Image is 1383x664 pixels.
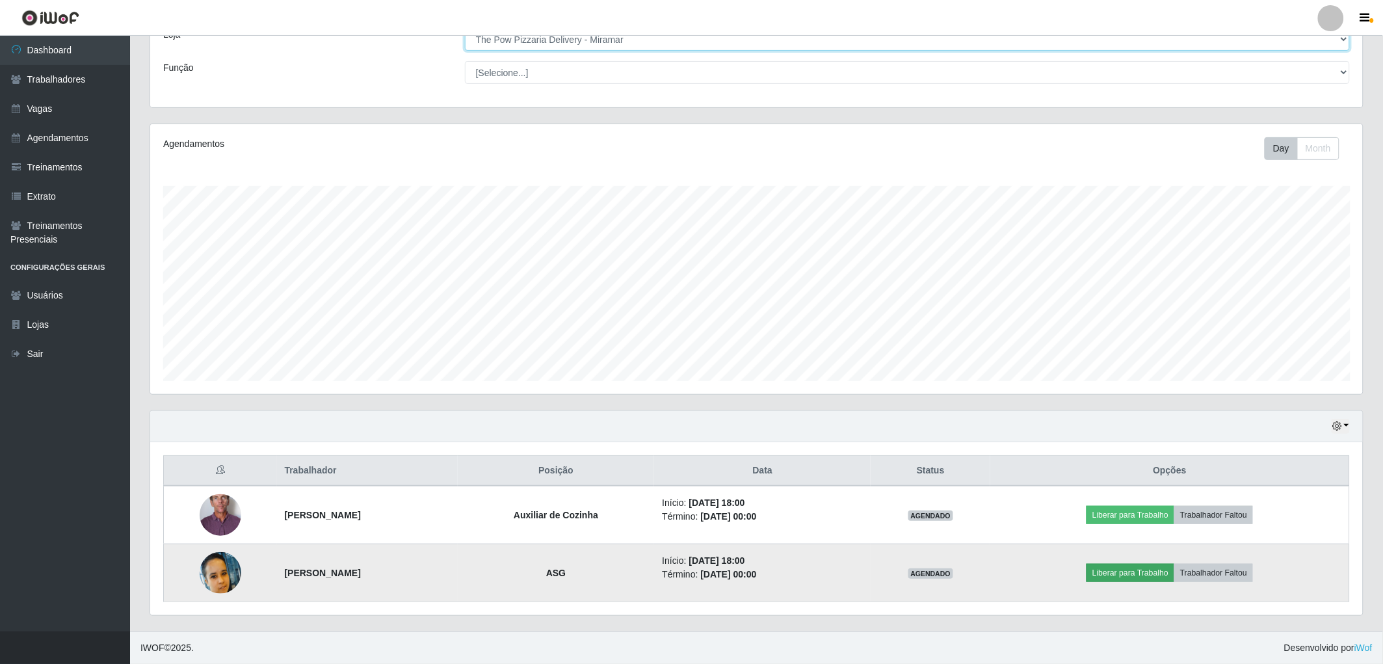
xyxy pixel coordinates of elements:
[163,61,194,75] label: Função
[662,568,863,581] li: Término:
[277,456,458,486] th: Trabalhador
[1174,506,1253,524] button: Trabalhador Faltou
[1087,564,1174,582] button: Liberar para Trabalho
[662,510,863,524] li: Término:
[908,511,954,521] span: AGENDADO
[701,511,757,522] time: [DATE] 00:00
[662,554,863,568] li: Início:
[689,555,745,566] time: [DATE] 18:00
[871,456,990,486] th: Status
[701,569,757,579] time: [DATE] 00:00
[908,568,954,579] span: AGENDADO
[200,552,241,594] img: 1673793237624.jpeg
[285,510,361,520] strong: [PERSON_NAME]
[21,10,79,26] img: CoreUI Logo
[140,641,194,655] span: © 2025 .
[1265,137,1298,160] button: Day
[514,510,598,520] strong: Auxiliar de Cozinha
[1284,641,1373,655] span: Desenvolvido por
[1297,137,1339,160] button: Month
[689,498,745,508] time: [DATE] 18:00
[654,456,871,486] th: Data
[990,456,1349,486] th: Opções
[1265,137,1339,160] div: First group
[1174,564,1253,582] button: Trabalhador Faltou
[662,496,863,510] li: Início:
[1354,643,1373,653] a: iWof
[1087,506,1174,524] button: Liberar para Trabalho
[285,568,361,578] strong: [PERSON_NAME]
[200,472,241,558] img: 1712337969187.jpeg
[546,568,566,578] strong: ASG
[140,643,165,653] span: IWOF
[458,456,655,486] th: Posição
[163,137,646,151] div: Agendamentos
[1265,137,1350,160] div: Toolbar with button groups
